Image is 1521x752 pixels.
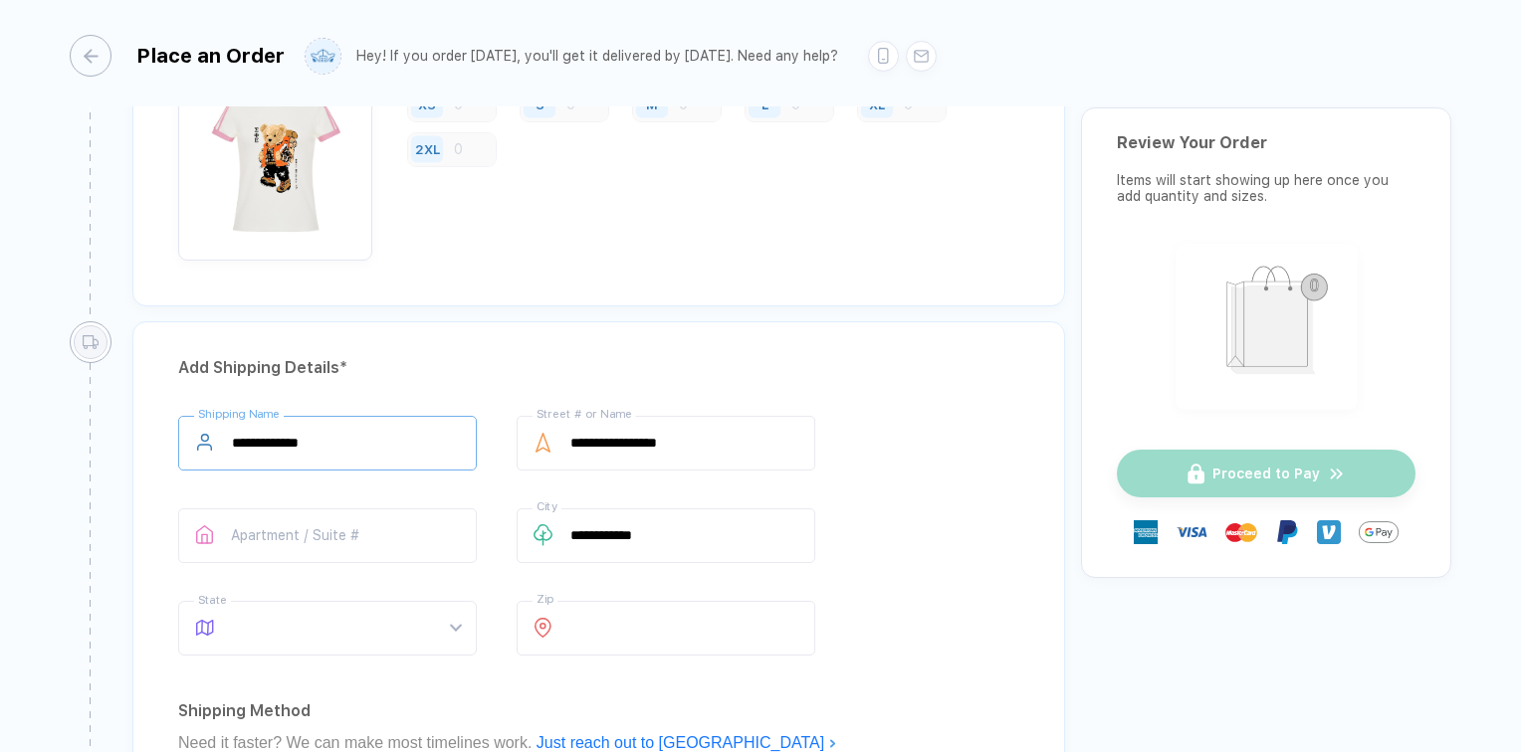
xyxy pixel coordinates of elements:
div: Add Shipping Details [178,352,1019,384]
img: master-card [1225,516,1257,548]
img: shopping_bag.png [1185,253,1349,397]
img: Paypal [1275,520,1299,544]
img: Venmo [1317,520,1341,544]
div: Shipping Method [178,695,1019,727]
img: user profile [306,39,340,74]
div: Place an Order [136,44,285,68]
img: 3c4ad5da-bf21-4a41-852c-eb9d8120f455_nt_front_1759499524351.jpg [188,66,362,240]
div: 2XL [415,142,440,157]
div: Review Your Order [1117,133,1415,152]
a: Just reach out to [GEOGRAPHIC_DATA] [537,734,837,751]
div: Items will start showing up here once you add quantity and sizes. [1117,172,1415,204]
div: Hey! If you order [DATE], you'll get it delivered by [DATE]. Need any help? [356,48,838,65]
img: GPay [1359,512,1399,552]
img: express [1134,520,1158,544]
img: visa [1176,516,1207,548]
